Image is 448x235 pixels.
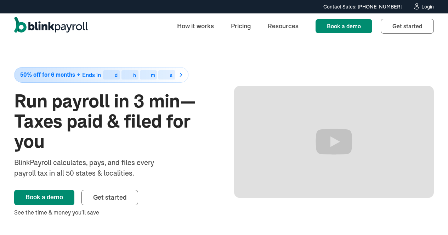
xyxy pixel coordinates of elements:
[323,3,402,11] div: Contact Sales: [PHONE_NUMBER]
[14,67,214,83] a: 50% off for 6 monthsEnds indhms
[133,73,136,78] div: h
[262,18,304,34] a: Resources
[82,71,101,78] span: Ends in
[381,19,434,34] a: Get started
[316,19,372,33] a: Book a demo
[93,193,126,201] span: Get started
[81,190,138,205] a: Get started
[14,157,173,178] div: BlinkPayroll calculates, pays, and files every payroll tax in all 50 states & localities.
[151,73,155,78] div: m
[327,23,361,30] span: Book a demo
[14,190,74,205] a: Book a demo
[14,208,214,217] div: See the time & money you’ll save
[170,73,172,78] div: s
[421,4,434,9] div: Login
[14,17,88,35] a: home
[20,72,75,78] span: 50% off for 6 months
[392,23,422,30] span: Get started
[14,91,214,152] h1: Run payroll in 3 min—Taxes paid & filed for you
[225,18,256,34] a: Pricing
[171,18,220,34] a: How it works
[115,73,118,78] div: d
[234,86,434,198] iframe: Run Payroll in 3 min with BlinkPayroll
[413,3,434,11] a: Login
